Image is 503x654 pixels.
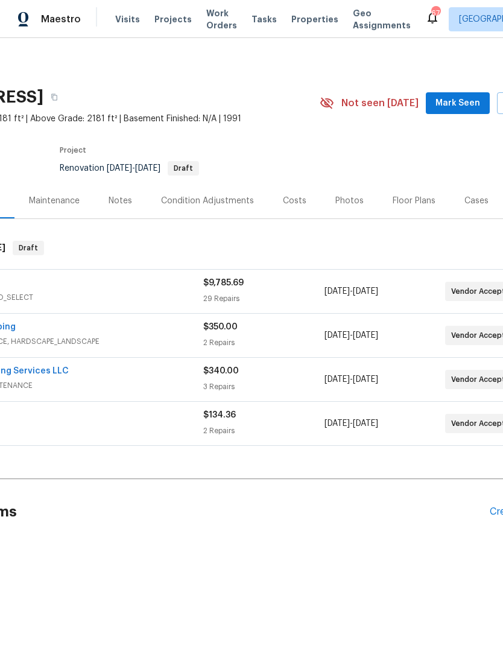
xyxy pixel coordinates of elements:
[203,367,239,375] span: $340.00
[206,7,237,31] span: Work Orders
[324,285,378,297] span: -
[203,411,236,419] span: $134.36
[353,331,378,340] span: [DATE]
[291,13,338,25] span: Properties
[393,195,435,207] div: Floor Plans
[203,279,244,287] span: $9,785.69
[203,425,324,437] div: 2 Repairs
[203,337,324,349] div: 2 Repairs
[29,195,80,207] div: Maintenance
[169,165,198,172] span: Draft
[115,13,140,25] span: Visits
[161,195,254,207] div: Condition Adjustments
[107,164,132,173] span: [DATE]
[431,7,440,19] div: 67
[283,195,306,207] div: Costs
[43,86,65,108] button: Copy Address
[107,164,160,173] span: -
[335,195,364,207] div: Photos
[341,97,419,109] span: Not seen [DATE]
[203,381,324,393] div: 3 Repairs
[154,13,192,25] span: Projects
[324,417,378,430] span: -
[251,15,277,24] span: Tasks
[14,242,43,254] span: Draft
[353,375,378,384] span: [DATE]
[426,92,490,115] button: Mark Seen
[324,373,378,386] span: -
[353,7,411,31] span: Geo Assignments
[203,293,324,305] div: 29 Repairs
[353,419,378,428] span: [DATE]
[324,331,350,340] span: [DATE]
[60,147,86,154] span: Project
[324,287,350,296] span: [DATE]
[203,323,238,331] span: $350.00
[464,195,489,207] div: Cases
[324,329,378,341] span: -
[324,375,350,384] span: [DATE]
[435,96,480,111] span: Mark Seen
[60,164,199,173] span: Renovation
[41,13,81,25] span: Maestro
[135,164,160,173] span: [DATE]
[324,419,350,428] span: [DATE]
[109,195,132,207] div: Notes
[353,287,378,296] span: [DATE]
